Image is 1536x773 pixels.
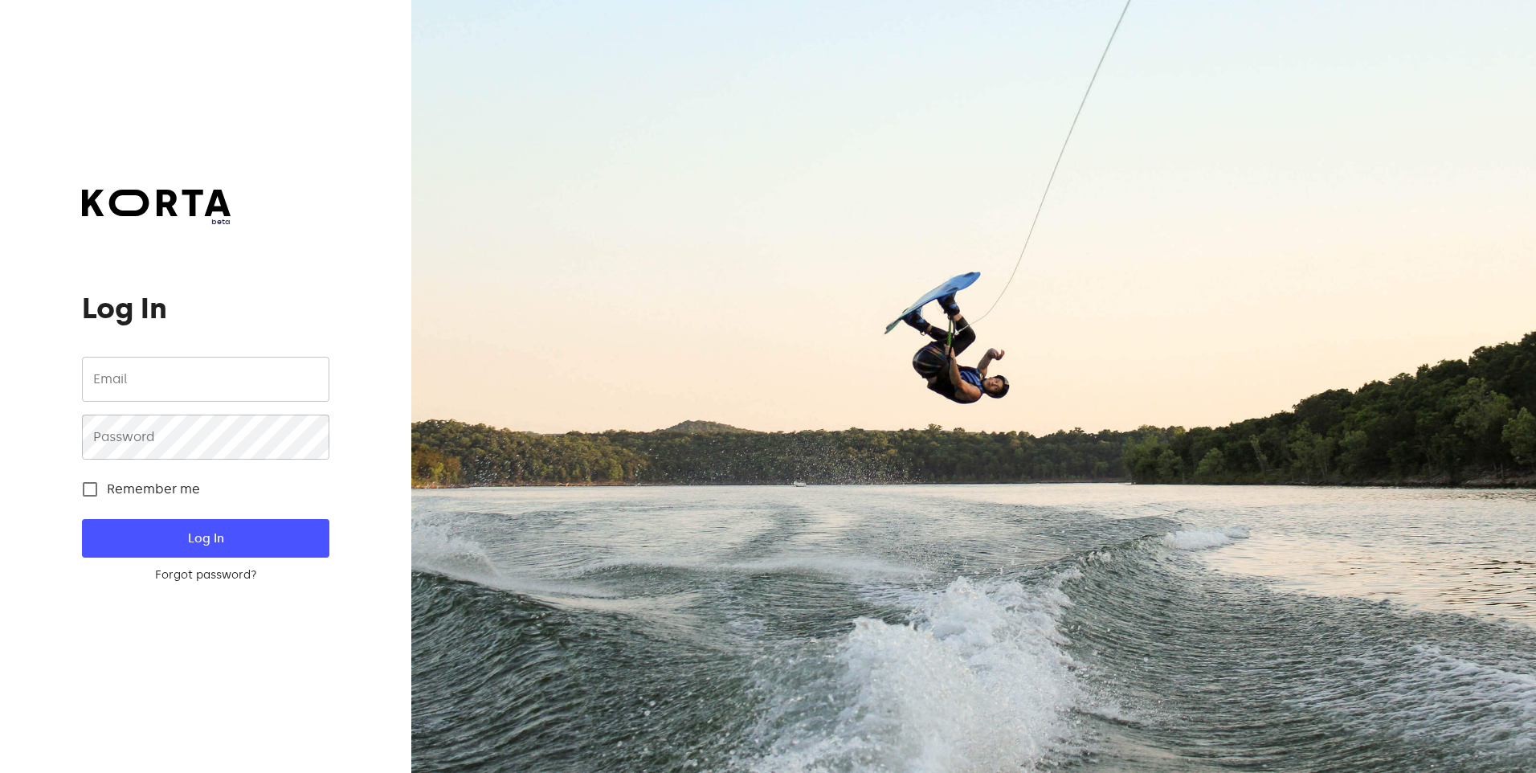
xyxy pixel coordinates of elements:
span: Log In [108,528,303,549]
span: Remember me [107,480,200,499]
button: Log In [82,519,329,558]
img: Korta [82,190,231,216]
h1: Log In [82,292,329,325]
a: beta [82,190,231,227]
span: beta [82,216,231,227]
a: Forgot password? [82,567,329,583]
